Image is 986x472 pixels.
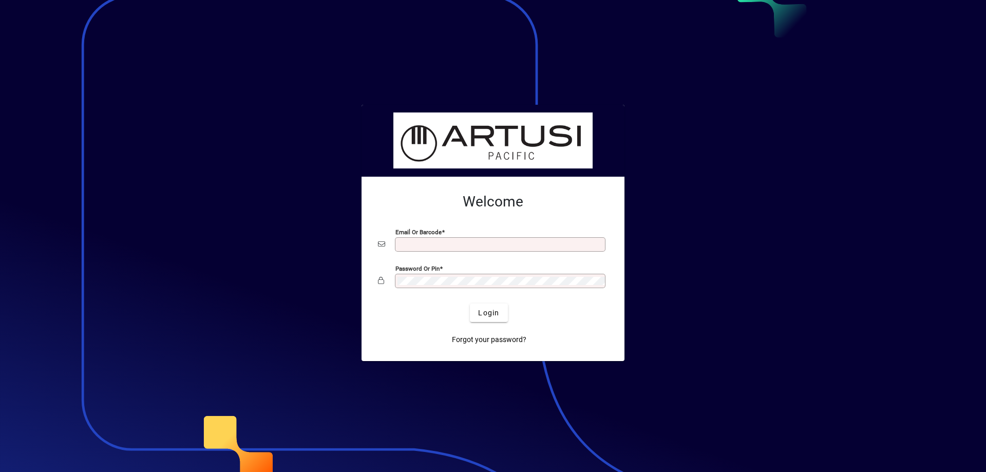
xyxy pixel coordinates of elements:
a: Forgot your password? [448,330,530,349]
span: Forgot your password? [452,334,526,345]
mat-label: Email or Barcode [395,229,442,236]
mat-label: Password or Pin [395,265,440,272]
span: Login [478,308,499,318]
h2: Welcome [378,193,608,211]
button: Login [470,304,507,322]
